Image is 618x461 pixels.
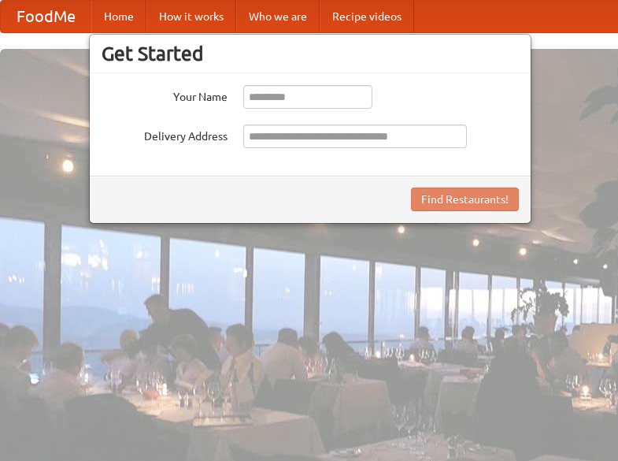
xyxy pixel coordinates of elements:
[91,1,146,32] a: Home
[236,1,320,32] a: Who we are
[146,1,236,32] a: How it works
[102,42,519,65] h3: Get Started
[411,188,519,211] button: Find Restaurants!
[1,1,91,32] a: FoodMe
[320,1,414,32] a: Recipe videos
[102,125,228,144] label: Delivery Address
[102,85,228,105] label: Your Name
